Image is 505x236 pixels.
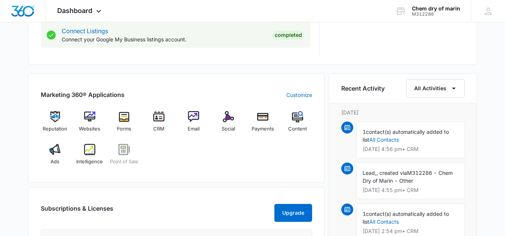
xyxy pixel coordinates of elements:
a: All Contacts [369,136,399,143]
span: Ads [50,158,59,166]
a: Intelligence [75,144,104,171]
p: Connect your Google My Business listings account. [62,35,267,43]
a: CRM [145,111,173,138]
a: Connect Listings [62,27,108,35]
span: 1 [363,129,366,135]
div: account name [412,6,460,12]
span: Reputation [43,125,67,133]
button: Upgrade [274,204,312,222]
p: [DATE] 2:54 pm • CRM [363,229,458,234]
span: Intelligence [76,158,103,166]
a: Content [283,111,312,138]
a: All Contacts [369,218,399,225]
span: contact(s) automatically added to list [363,129,449,143]
span: Point of Sale [110,158,138,166]
div: Completed [272,31,304,40]
p: [DATE] 4:55 pm • CRM [363,188,458,193]
a: Forms [110,111,139,138]
span: M312286 - Chem Dry of Marin - Other [363,170,453,184]
p: [DATE] [341,108,465,116]
h6: Recent Activity [341,84,385,93]
span: Forms [117,125,131,133]
span: Content [288,125,307,133]
p: [DATE] 4:56 pm • CRM [363,147,458,152]
a: Point of Sale [110,144,139,171]
span: Lead, [363,170,376,176]
h2: Marketing 360® Applications [41,90,124,99]
a: Email [179,111,208,138]
a: Payments [249,111,277,138]
span: CRM [153,125,164,133]
span: Payments [252,125,274,133]
span: 1 [363,211,366,217]
a: Ads [41,144,70,171]
span: Dashboard [57,7,92,15]
a: Reputation [41,111,70,138]
div: account id [412,12,460,17]
span: Social [222,125,235,133]
span: Email [188,125,200,133]
a: Websites [75,111,104,138]
button: All Activities [406,79,465,98]
span: contact(s) automatically added to list [363,211,449,225]
span: Websites [79,125,100,133]
h2: Subscriptions & Licenses [41,204,113,219]
a: Customize [286,91,312,99]
a: Social [214,111,243,138]
span: , created via [376,170,407,176]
